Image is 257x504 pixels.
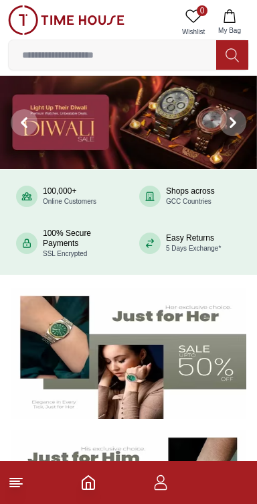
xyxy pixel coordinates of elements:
[166,198,211,205] span: GCC Countries
[210,5,249,40] button: My Bag
[177,5,210,40] a: 0Wishlist
[177,27,210,37] span: Wishlist
[8,5,124,35] img: ...
[43,229,118,259] div: 100% Secure Payments
[166,233,221,253] div: Easy Returns
[213,25,246,36] span: My Bag
[166,186,215,206] div: Shops across
[43,198,96,205] span: Online Customers
[43,186,96,206] div: 100,000+
[166,245,221,252] span: 5 Days Exchange*
[80,475,96,491] a: Home
[197,5,207,16] span: 0
[43,250,87,257] span: SSL Encrypted
[11,288,246,420] img: Women's Watches Banner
